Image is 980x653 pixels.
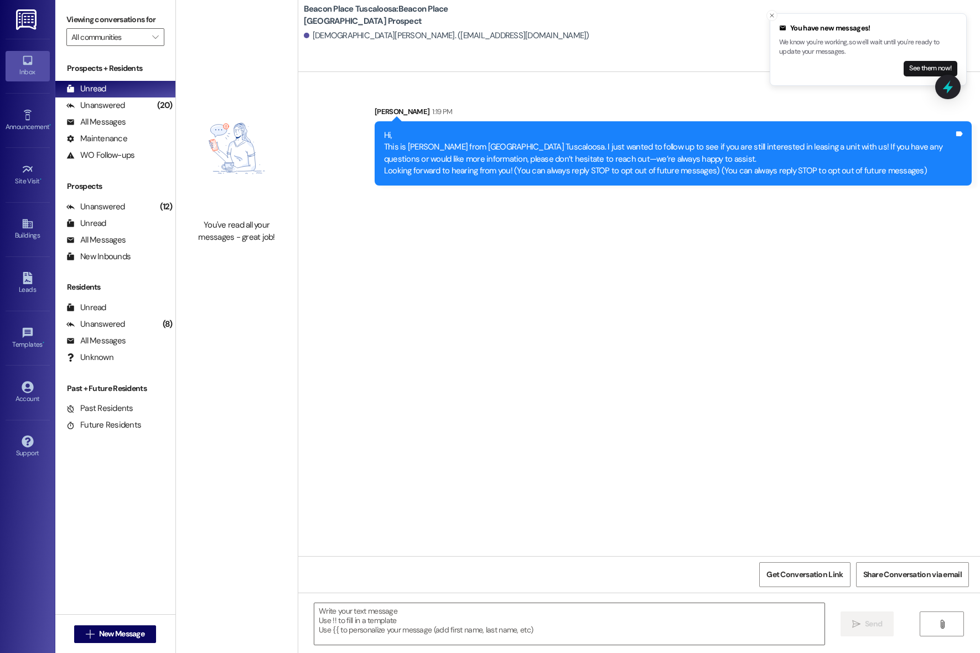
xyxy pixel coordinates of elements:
[66,116,126,128] div: All Messages
[66,318,125,330] div: Unanswered
[375,106,972,121] div: [PERSON_NAME]
[154,97,175,114] div: (20)
[759,562,850,587] button: Get Conversation Link
[66,150,134,161] div: WO Follow-ups
[55,281,175,293] div: Residents
[6,323,50,353] a: Templates •
[384,130,954,177] div: Hi, This is [PERSON_NAME] from [GEOGRAPHIC_DATA] Tuscaloosa. I just wanted to follow up to see if...
[304,30,589,42] div: [DEMOGRAPHIC_DATA][PERSON_NAME]. ([EMAIL_ADDRESS][DOMAIN_NAME])
[66,251,131,263] div: New Inbounds
[865,618,882,630] span: Send
[66,419,141,431] div: Future Residents
[16,9,39,30] img: ResiDesk Logo
[66,100,125,111] div: Unanswered
[852,620,860,629] i: 
[157,198,175,215] div: (12)
[43,339,44,347] span: •
[71,28,147,46] input: All communities
[841,611,894,636] button: Send
[86,630,94,639] i: 
[6,51,50,81] a: Inbox
[66,218,106,229] div: Unread
[938,620,946,629] i: 
[766,10,777,21] button: Close toast
[6,269,50,299] a: Leads
[188,219,286,243] div: You've read all your messages - great job!
[152,33,158,42] i: 
[66,11,164,28] label: Viewing conversations for
[779,38,957,57] p: We know you're working, so we'll wait until you're ready to update your messages.
[66,403,133,414] div: Past Residents
[6,432,50,462] a: Support
[66,302,106,313] div: Unread
[856,562,969,587] button: Share Conversation via email
[66,133,127,145] div: Maintenance
[6,214,50,244] a: Buildings
[66,234,126,246] div: All Messages
[766,569,843,580] span: Get Conversation Link
[55,63,175,74] div: Prospects + Residents
[863,569,962,580] span: Share Conversation via email
[66,335,126,347] div: All Messages
[74,625,156,643] button: New Message
[429,106,452,117] div: 1:19 PM
[904,61,957,76] button: See them now!
[6,378,50,408] a: Account
[779,23,957,34] div: You have new messages!
[304,3,525,27] b: Beacon Place Tuscaloosa: Beacon Place [GEOGRAPHIC_DATA] Prospect
[66,352,113,363] div: Unknown
[55,181,175,192] div: Prospects
[99,628,144,640] span: New Message
[6,160,50,190] a: Site Visit •
[49,121,51,129] span: •
[66,83,106,95] div: Unread
[188,83,286,214] img: empty-state
[66,201,125,213] div: Unanswered
[40,176,42,183] span: •
[160,316,175,333] div: (8)
[55,383,175,394] div: Past + Future Residents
